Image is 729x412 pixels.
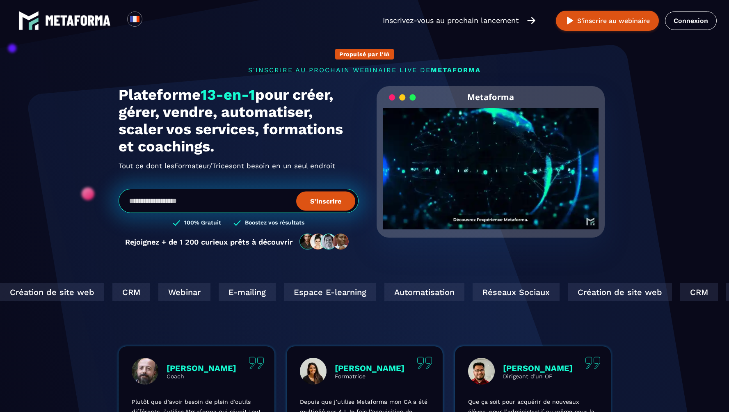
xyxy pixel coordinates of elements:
[233,219,241,227] img: checked
[167,363,236,373] p: [PERSON_NAME]
[119,86,359,155] h1: Plateforme pour créer, gérer, vendre, automatiser, scaler vos services, formations et coachings.
[467,86,514,108] h2: Metaforma
[142,11,162,30] div: Search for option
[119,159,359,172] h2: Tout ce dont les ont besoin en un seul endroit
[245,219,304,227] h3: Boostez vos résultats
[173,219,180,227] img: checked
[167,373,236,380] p: Coach
[297,233,352,250] img: community-people
[45,15,111,26] img: logo
[201,86,255,103] span: 13-en-1
[556,11,659,31] button: S’inscrire au webinaire
[565,16,575,26] img: play
[389,94,416,101] img: loading
[130,14,140,24] img: fr
[527,16,535,25] img: arrow-right
[152,283,204,301] div: Webinar
[585,357,601,369] img: quote
[132,358,158,385] img: profile
[184,219,221,227] h3: 100% Gratuit
[125,238,293,246] p: Rejoignez + de 1 200 curieux prêts à découvrir
[383,15,519,26] p: Inscrivez-vous au prochain lancement
[119,66,611,74] p: s'inscrire au prochain webinaire live de
[665,11,717,30] a: Connexion
[674,283,712,301] div: CRM
[503,373,573,380] p: Dirigeant d'un OF
[18,10,39,31] img: logo
[468,358,495,385] img: profile
[503,363,573,373] p: [PERSON_NAME]
[249,357,264,369] img: quote
[466,283,553,301] div: Réseaux Sociaux
[417,357,432,369] img: quote
[431,66,481,74] span: METAFORMA
[213,283,270,301] div: E-mailing
[149,16,155,25] input: Search for option
[296,191,355,211] button: S’inscrire
[378,283,458,301] div: Automatisation
[339,51,390,57] p: Propulsé par l'IA
[335,363,404,373] p: [PERSON_NAME]
[278,283,370,301] div: Espace E-learning
[106,283,144,301] div: CRM
[300,358,327,385] img: profile
[174,159,233,172] span: Formateur/Trices
[335,373,404,380] p: Formatrice
[562,283,666,301] div: Création de site web
[383,108,599,216] video: Your browser does not support the video tag.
